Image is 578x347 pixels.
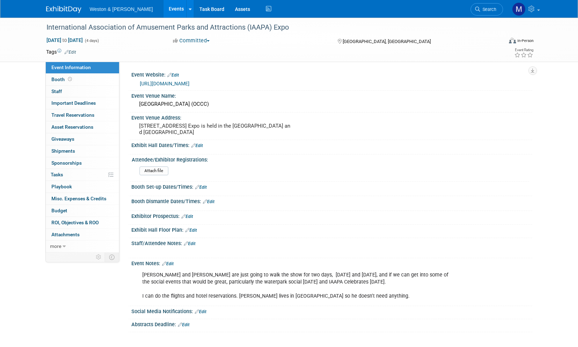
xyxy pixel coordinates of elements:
[61,37,68,43] span: to
[51,184,72,189] span: Playbook
[140,81,189,86] a: [URL][DOMAIN_NAME]
[51,160,82,166] span: Sponsorships
[185,228,197,233] a: Edit
[461,37,534,47] div: Event Format
[139,123,291,135] pre: [STREET_ADDRESS] Expo is held in the [GEOGRAPHIC_DATA] and [GEOGRAPHIC_DATA]
[167,73,179,78] a: Edit
[46,48,76,55] td: Tags
[131,112,532,121] div: Event Venue Address:
[131,211,532,220] div: Exhibitor Prospectus:
[51,89,62,94] span: Staff
[51,172,63,177] span: Tasks
[46,145,119,157] a: Shipments
[93,252,105,262] td: Personalize Event Tab Strip
[46,217,119,229] a: ROI, Objectives & ROO
[51,208,67,213] span: Budget
[480,7,496,12] span: Search
[105,252,119,262] td: Toggle Event Tabs
[46,181,119,193] a: Playbook
[517,38,534,43] div: In-Person
[51,232,80,237] span: Attachments
[170,37,212,44] button: Committed
[51,220,99,225] span: ROI, Objectives & ROO
[46,97,119,109] a: Important Deadlines
[184,241,195,246] a: Edit
[51,112,94,118] span: Travel Reservations
[203,199,215,204] a: Edit
[44,21,492,34] div: International Association of Amusement Parks and Attractions (IAAPA) Expo
[46,121,119,133] a: Asset Reservations
[67,77,73,82] span: Booth not reserved yet
[46,193,119,205] a: Misc. Expenses & Credits
[84,38,99,43] span: (4 days)
[162,261,174,266] a: Edit
[509,38,516,43] img: Format-Inperson.png
[46,157,119,169] a: Sponsorships
[51,136,74,142] span: Giveaways
[131,225,532,234] div: Exhibit Hall Floor Plan:
[178,322,189,327] a: Edit
[514,48,533,52] div: Event Rating
[471,3,503,16] a: Search
[131,69,532,79] div: Event Website:
[46,109,119,121] a: Travel Reservations
[137,268,455,303] div: [PERSON_NAME] and [PERSON_NAME] are just going to walk the show for two days, [DATE] and [DATE], ...
[131,140,532,149] div: Exhibit Hall Dates/Times:
[181,214,193,219] a: Edit
[46,205,119,217] a: Budget
[46,37,83,43] span: [DATE] [DATE]
[131,91,532,99] div: Event Venue Name:
[46,229,119,241] a: Attachments
[46,133,119,145] a: Giveaways
[46,74,119,85] a: Booth
[51,65,91,70] span: Event Information
[64,50,76,55] a: Edit
[131,306,532,315] div: Social Media Notifications:
[51,77,73,82] span: Booth
[131,238,532,247] div: Staff/Attendee Notes:
[51,196,106,201] span: Misc. Expenses & Credits
[51,124,93,130] span: Asset Reservations
[131,196,532,205] div: Booth Dismantle Dates/Times:
[51,148,75,154] span: Shipments
[46,86,119,97] a: Staff
[512,2,526,16] img: Mary Ann Trujillo
[46,6,81,13] img: ExhibitDay
[343,39,431,44] span: [GEOGRAPHIC_DATA], [GEOGRAPHIC_DATA]
[195,185,207,190] a: Edit
[195,309,206,314] a: Edit
[51,100,96,106] span: Important Deadlines
[131,258,532,267] div: Event Notes:
[132,154,529,163] div: Attendee/Exhibitor Registrations:
[46,62,119,73] a: Event Information
[191,143,203,148] a: Edit
[137,99,527,110] div: [GEOGRAPHIC_DATA] (OCCC)
[131,182,532,191] div: Booth Set-up Dates/Times:
[131,319,532,328] div: Abstracts Deadline:
[46,169,119,181] a: Tasks
[50,243,61,249] span: more
[90,6,153,12] span: Weston & [PERSON_NAME]
[46,241,119,252] a: more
